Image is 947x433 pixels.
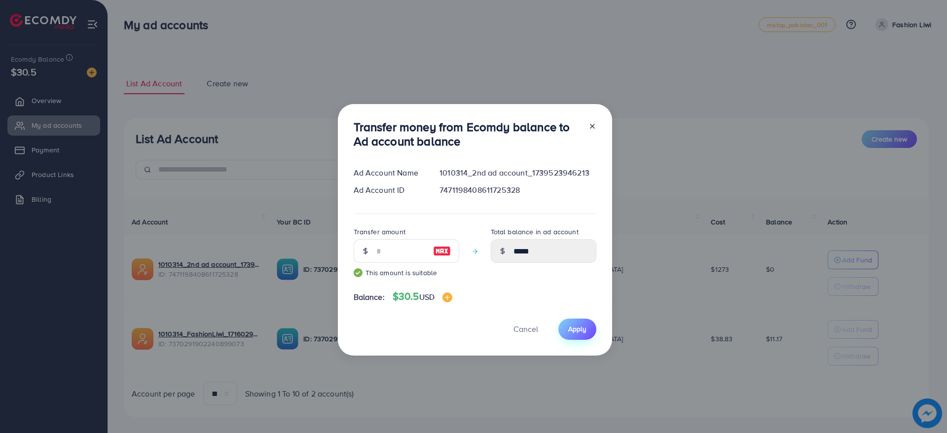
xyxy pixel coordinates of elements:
[354,268,459,278] small: This amount is suitable
[432,167,604,179] div: 1010314_2nd ad account_1739523946213
[558,319,596,340] button: Apply
[419,291,435,302] span: USD
[432,184,604,196] div: 7471198408611725328
[354,291,385,303] span: Balance:
[442,292,452,302] img: image
[501,319,550,340] button: Cancel
[346,184,432,196] div: Ad Account ID
[354,268,363,277] img: guide
[568,324,586,334] span: Apply
[346,167,432,179] div: Ad Account Name
[433,245,451,257] img: image
[354,227,405,237] label: Transfer amount
[393,290,452,303] h4: $30.5
[513,324,538,334] span: Cancel
[491,227,579,237] label: Total balance in ad account
[354,120,581,148] h3: Transfer money from Ecomdy balance to Ad account balance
